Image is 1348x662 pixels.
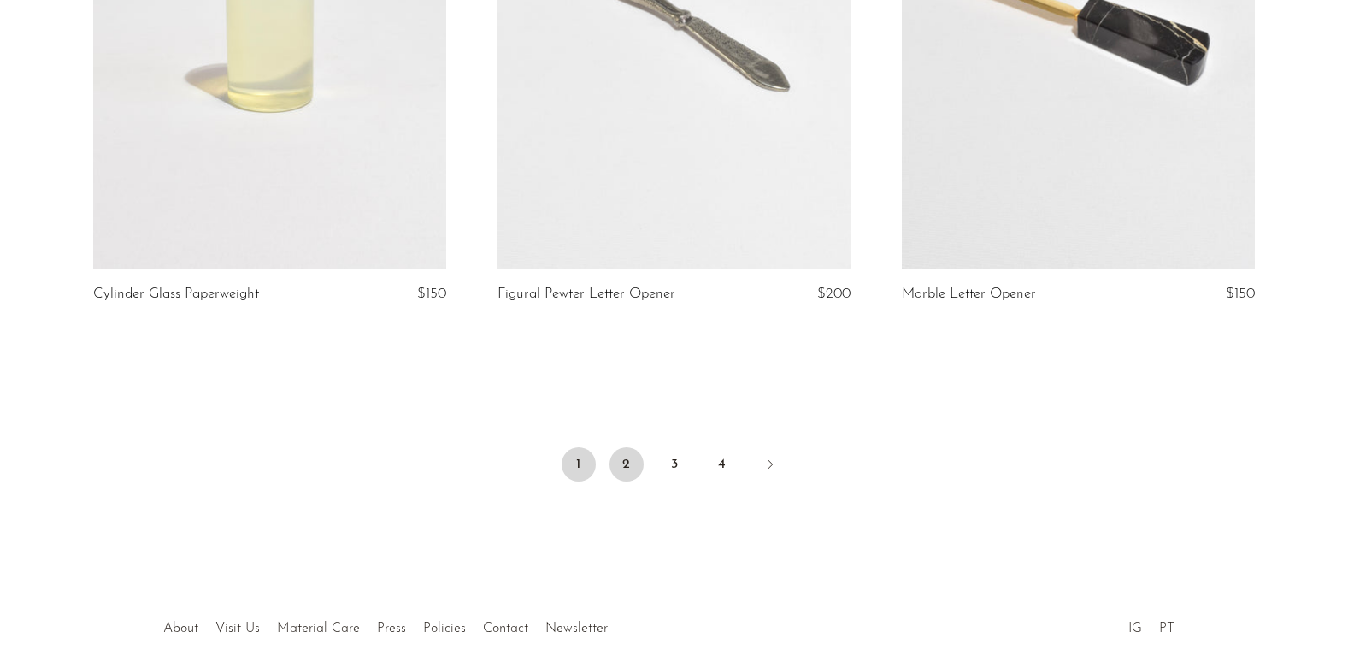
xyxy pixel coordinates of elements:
a: 3 [657,447,692,482]
a: IG [1128,622,1142,635]
span: 1 [562,447,596,482]
a: Policies [423,622,466,635]
a: PT [1159,622,1174,635]
a: Visit Us [215,622,260,635]
ul: Quick links [155,608,616,641]
a: About [163,622,198,635]
span: $150 [417,287,446,301]
ul: Social Medias [1120,608,1183,641]
a: 4 [705,447,739,482]
span: $150 [1226,287,1255,301]
a: Next [753,447,787,485]
a: Press [377,622,406,635]
span: $200 [817,287,851,301]
a: Marble Letter Opener [902,287,1036,302]
a: Contact [483,622,528,635]
a: Material Care [277,622,360,635]
a: Figural Pewter Letter Opener [497,287,675,302]
a: 2 [609,447,644,482]
a: Cylinder Glass Paperweight [93,287,259,302]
